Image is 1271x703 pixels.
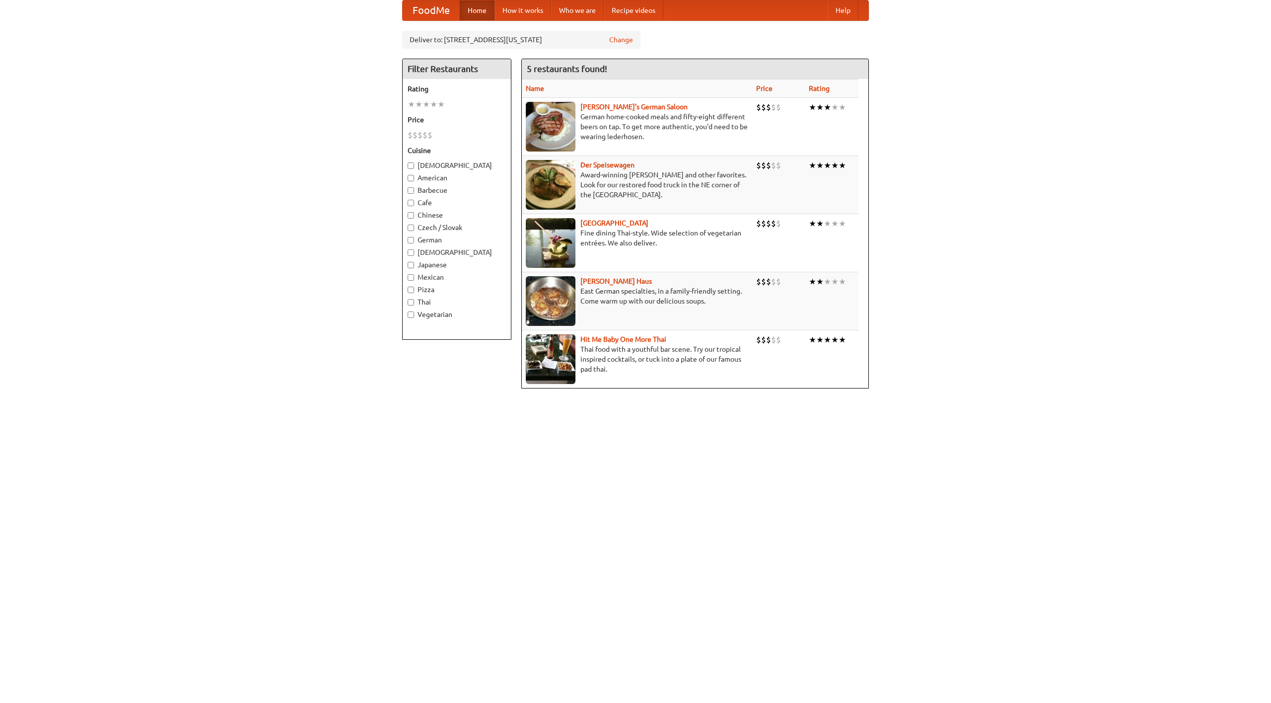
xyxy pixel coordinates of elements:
b: [PERSON_NAME]'s German Saloon [580,103,688,111]
img: esthers.jpg [526,102,575,152]
input: Czech / Slovak [408,225,414,231]
label: Japanese [408,260,506,270]
div: Deliver to: [STREET_ADDRESS][US_STATE] [402,31,640,49]
li: $ [413,130,418,141]
li: $ [761,276,766,287]
h5: Price [408,115,506,125]
input: Thai [408,299,414,306]
li: $ [766,276,771,287]
li: $ [771,334,776,345]
li: ★ [831,334,839,345]
li: ★ [423,99,430,110]
a: [GEOGRAPHIC_DATA] [580,219,648,227]
li: $ [771,160,776,171]
input: [DEMOGRAPHIC_DATA] [408,249,414,256]
li: ★ [831,102,839,113]
a: [PERSON_NAME] Haus [580,277,652,285]
input: Chinese [408,212,414,219]
label: Pizza [408,285,506,295]
li: ★ [437,99,445,110]
label: German [408,235,506,245]
li: $ [423,130,427,141]
img: babythai.jpg [526,334,575,384]
label: [DEMOGRAPHIC_DATA] [408,247,506,257]
input: Cafe [408,200,414,206]
input: Pizza [408,287,414,293]
li: $ [761,218,766,229]
li: ★ [809,102,816,113]
li: $ [761,102,766,113]
li: $ [766,160,771,171]
a: Home [460,0,494,20]
li: $ [427,130,432,141]
li: $ [771,276,776,287]
li: ★ [831,276,839,287]
label: Mexican [408,272,506,282]
li: ★ [831,218,839,229]
li: ★ [824,334,831,345]
input: Vegetarian [408,312,414,318]
li: ★ [824,102,831,113]
li: $ [776,218,781,229]
label: Vegetarian [408,310,506,319]
li: ★ [809,276,816,287]
p: Thai food with a youthful bar scene. Try our tropical inspired cocktails, or tuck into a plate of... [526,344,748,374]
a: Help [828,0,858,20]
a: Hit Me Baby One More Thai [580,335,666,343]
li: $ [756,160,761,171]
input: [DEMOGRAPHIC_DATA] [408,162,414,169]
li: ★ [824,160,831,171]
a: Price [756,84,773,92]
label: Czech / Slovak [408,223,506,233]
li: ★ [816,334,824,345]
li: ★ [415,99,423,110]
li: $ [776,102,781,113]
li: ★ [816,276,824,287]
li: ★ [816,160,824,171]
label: American [408,173,506,183]
img: speisewagen.jpg [526,160,575,210]
li: ★ [430,99,437,110]
img: kohlhaus.jpg [526,276,575,326]
li: $ [776,276,781,287]
li: $ [418,130,423,141]
li: ★ [408,99,415,110]
li: ★ [839,218,846,229]
p: German home-cooked meals and fifty-eight different beers on tap. To get more authentic, you'd nee... [526,112,748,142]
li: $ [761,334,766,345]
p: Award-winning [PERSON_NAME] and other favorites. Look for our restored food truck in the NE corne... [526,170,748,200]
a: Der Speisewagen [580,161,635,169]
li: $ [776,160,781,171]
a: Recipe videos [604,0,663,20]
li: ★ [809,160,816,171]
p: Fine dining Thai-style. Wide selection of vegetarian entrées. We also deliver. [526,228,748,248]
input: Japanese [408,262,414,268]
input: Mexican [408,274,414,281]
h5: Cuisine [408,146,506,156]
li: $ [761,160,766,171]
li: ★ [839,160,846,171]
a: FoodMe [403,0,460,20]
p: East German specialties, in a family-friendly setting. Come warm up with our delicious soups. [526,286,748,306]
li: ★ [809,218,816,229]
li: ★ [816,102,824,113]
a: How it works [494,0,551,20]
li: ★ [816,218,824,229]
li: $ [771,218,776,229]
a: Who we are [551,0,604,20]
ng-pluralize: 5 restaurants found! [527,64,607,74]
li: $ [766,334,771,345]
label: Chinese [408,210,506,220]
label: Barbecue [408,185,506,195]
li: $ [776,334,781,345]
li: $ [771,102,776,113]
img: satay.jpg [526,218,575,268]
li: ★ [839,102,846,113]
input: American [408,175,414,181]
li: ★ [839,334,846,345]
li: $ [766,102,771,113]
a: Name [526,84,544,92]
